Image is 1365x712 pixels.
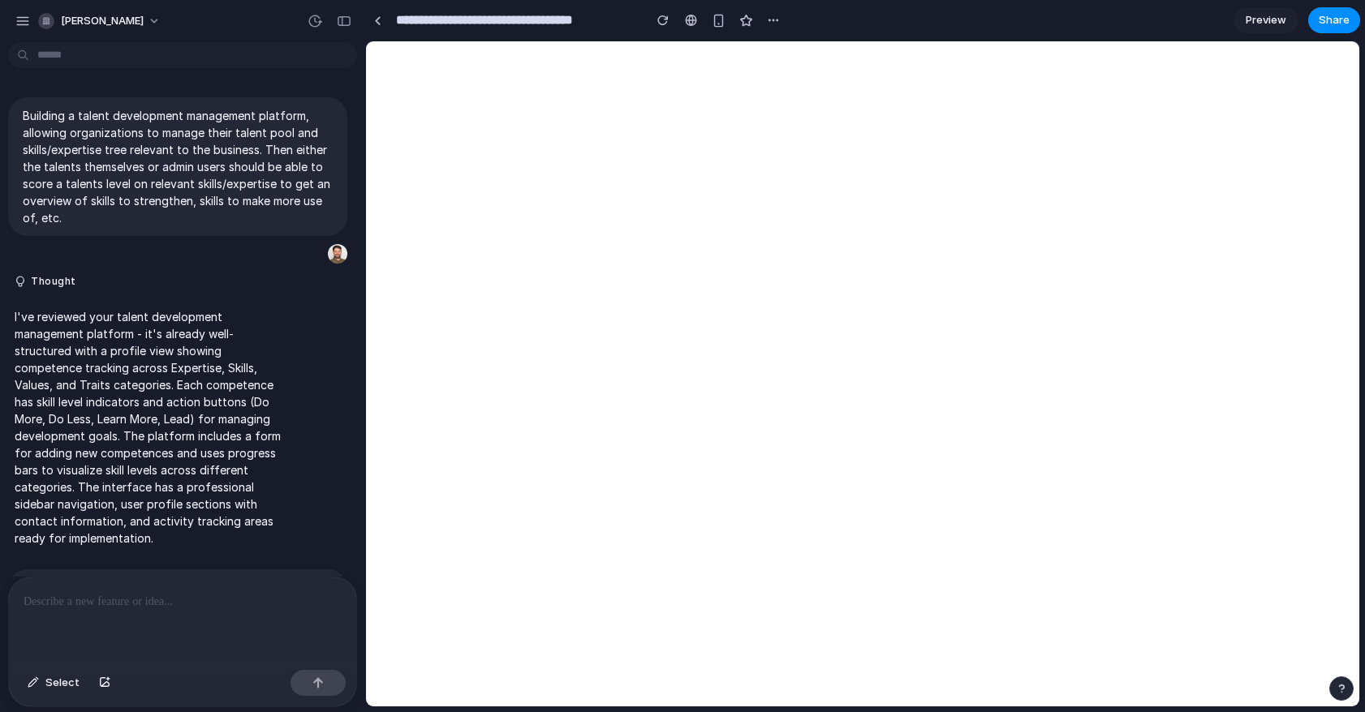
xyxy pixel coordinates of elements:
[61,13,144,29] span: [PERSON_NAME]
[1246,12,1286,28] span: Preview
[19,670,88,696] button: Select
[32,8,169,34] button: [PERSON_NAME]
[1308,7,1360,33] button: Share
[1234,7,1298,33] a: Preview
[45,675,80,691] span: Select
[1319,12,1350,28] span: Share
[15,308,286,547] p: I've reviewed your talent development management platform - it's already well-structured with a p...
[23,107,333,226] p: Building a talent development management platform, allowing organizations to manage their talent ...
